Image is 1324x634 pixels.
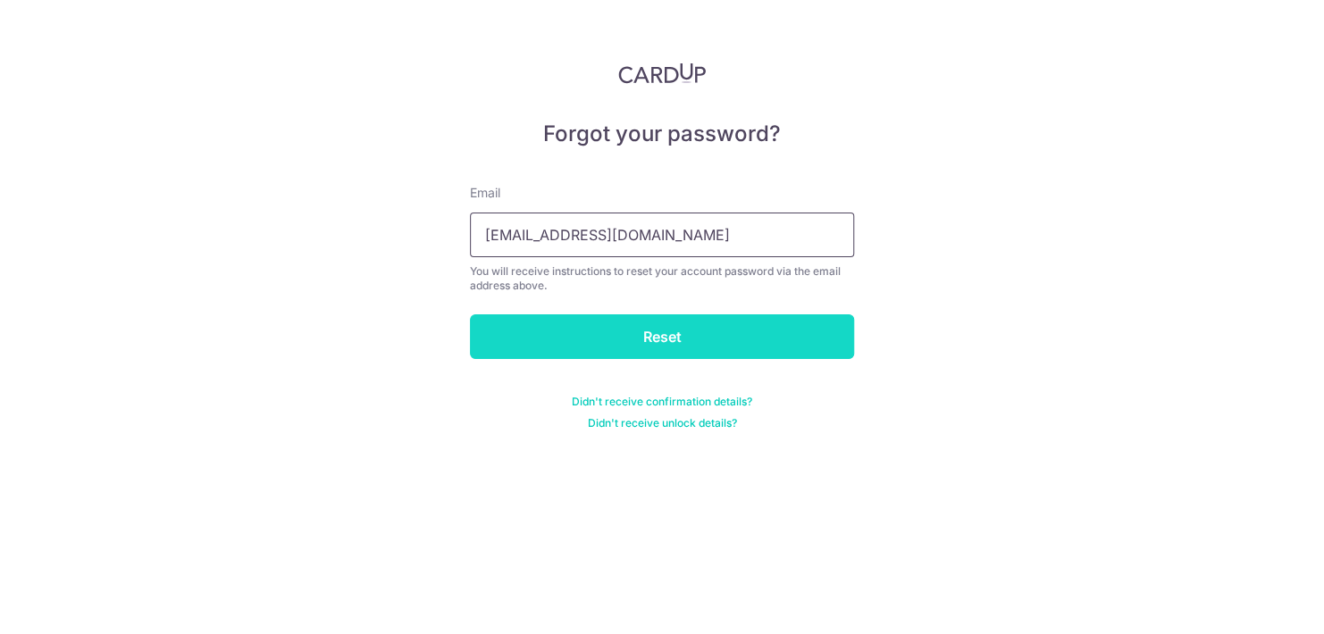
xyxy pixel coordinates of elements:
a: Didn't receive confirmation details? [572,395,752,409]
a: Didn't receive unlock details? [588,416,737,430]
img: CardUp Logo [618,63,706,84]
h5: Forgot your password? [470,120,854,148]
div: You will receive instructions to reset your account password via the email address above. [470,264,854,293]
label: Email [470,184,500,202]
input: Reset [470,314,854,359]
input: Enter your Email [470,213,854,257]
